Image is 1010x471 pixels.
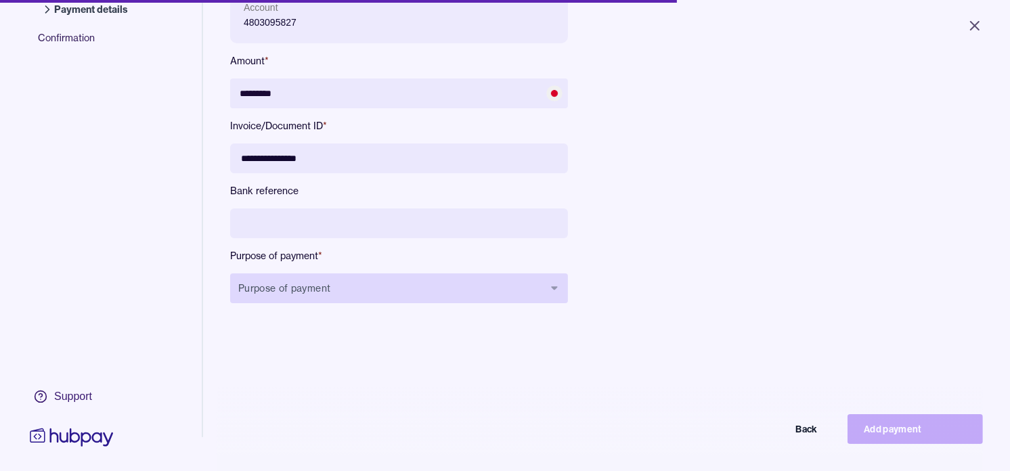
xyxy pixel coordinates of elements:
[230,119,568,133] label: Invoice/Document ID
[230,273,568,303] button: Purpose of payment
[54,389,92,404] div: Support
[230,54,568,68] label: Amount
[950,11,999,41] button: Close
[244,15,554,30] p: 4803095827
[699,414,834,444] button: Back
[54,3,133,16] span: Payment details
[230,184,568,198] label: Bank reference
[230,249,568,263] label: Purpose of payment
[38,31,146,55] span: Confirmation
[27,382,116,411] a: Support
